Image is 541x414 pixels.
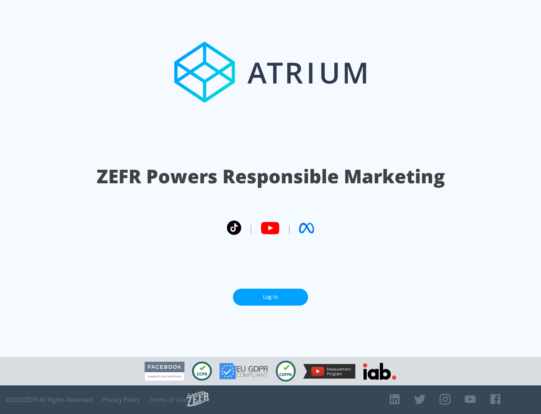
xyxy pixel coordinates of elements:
img: Facebook Marketing Partner [145,362,184,381]
a: Terms of Use [149,396,187,403]
span: © 2025 ZEFR All Rights Reserved [6,396,93,403]
h1: ZEFR Powers Responsible Marketing [97,163,445,189]
a: Log In [233,289,308,306]
a: Privacy Policy [102,396,140,403]
img: IAB [363,363,396,380]
img: YouTube Measurement Program [303,364,355,379]
img: CCPA Compliant [192,362,212,381]
img: COPPA Compliant [276,361,296,382]
span: | [249,222,253,234]
img: GDPR Compliant [219,363,268,379]
span: | [287,222,292,234]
